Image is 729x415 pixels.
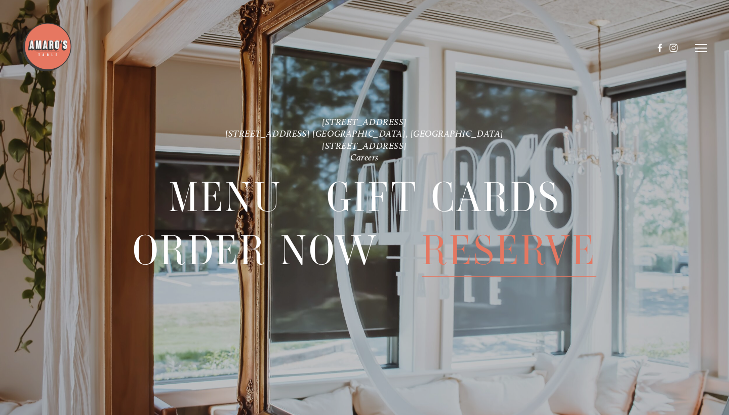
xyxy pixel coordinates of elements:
a: [STREET_ADDRESS] [322,140,407,151]
span: Reserve [422,224,596,277]
a: [STREET_ADDRESS] [GEOGRAPHIC_DATA], [GEOGRAPHIC_DATA] [225,129,504,139]
a: Reserve [422,224,596,276]
span: Gift Cards [327,171,561,224]
span: Menu [169,171,282,224]
a: Gift Cards [327,171,561,223]
span: Order Now [133,224,378,277]
a: Careers [350,152,379,162]
a: Order Now [133,224,378,276]
a: [STREET_ADDRESS] [322,116,407,127]
img: Amaro's Table [22,22,72,72]
a: Menu [169,171,282,223]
